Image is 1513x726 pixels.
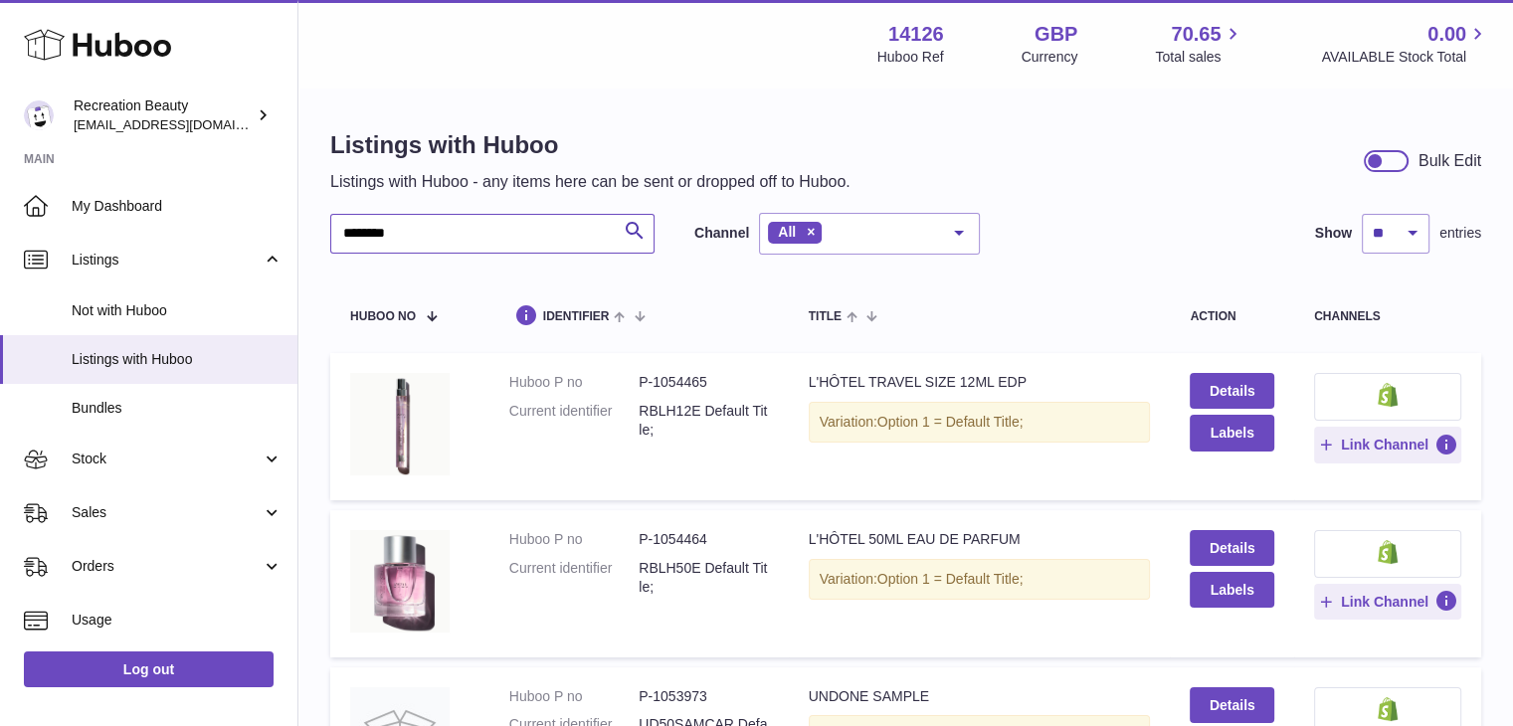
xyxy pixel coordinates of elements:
[1190,373,1273,409] a: Details
[72,350,283,369] span: Listings with Huboo
[74,96,253,134] div: Recreation Beauty
[1439,224,1481,243] span: entries
[1314,427,1461,462] button: Link Channel
[509,530,639,549] dt: Huboo P no
[639,559,768,597] dd: RBLH50E Default Title;
[350,310,416,323] span: Huboo no
[1035,21,1077,48] strong: GBP
[72,450,262,468] span: Stock
[1321,48,1489,67] span: AVAILABLE Stock Total
[809,530,1151,549] div: L'HÔTEL 50ML EAU DE PARFUM
[1155,21,1243,67] a: 70.65 Total sales
[1321,21,1489,67] a: 0.00 AVAILABLE Stock Total
[1418,150,1481,172] div: Bulk Edit
[1022,48,1078,67] div: Currency
[1341,436,1428,454] span: Link Channel
[74,116,292,132] span: [EMAIL_ADDRESS][DOMAIN_NAME]
[1341,593,1428,611] span: Link Channel
[639,530,768,549] dd: P-1054464
[24,100,54,130] img: internalAdmin-14126@internal.huboo.com
[1315,224,1352,243] label: Show
[72,611,283,630] span: Usage
[72,197,283,216] span: My Dashboard
[350,530,450,633] img: L'HÔTEL 50ML EAU DE PARFUM
[809,310,842,323] span: title
[1378,697,1399,721] img: shopify-small.png
[1190,310,1273,323] div: action
[509,402,639,440] dt: Current identifier
[1190,572,1273,608] button: Labels
[877,414,1024,430] span: Option 1 = Default Title;
[694,224,749,243] label: Channel
[72,251,262,270] span: Listings
[72,301,283,320] span: Not with Huboo
[1155,48,1243,67] span: Total sales
[1190,415,1273,451] button: Labels
[1427,21,1466,48] span: 0.00
[1190,687,1273,723] a: Details
[1378,383,1399,407] img: shopify-small.png
[1171,21,1221,48] span: 70.65
[809,559,1151,600] div: Variation:
[509,373,639,392] dt: Huboo P no
[72,399,283,418] span: Bundles
[778,224,796,240] span: All
[330,171,851,193] p: Listings with Huboo - any items here can be sent or dropped off to Huboo.
[543,310,610,323] span: identifier
[24,651,274,687] a: Log out
[1378,540,1399,564] img: shopify-small.png
[639,373,768,392] dd: P-1054465
[509,687,639,706] dt: Huboo P no
[809,402,1151,443] div: Variation:
[639,402,768,440] dd: RBLH12E Default Title;
[72,557,262,576] span: Orders
[877,571,1024,587] span: Option 1 = Default Title;
[639,687,768,706] dd: P-1053973
[1314,310,1461,323] div: channels
[809,373,1151,392] div: L'HÔTEL TRAVEL SIZE 12ML EDP
[72,503,262,522] span: Sales
[330,129,851,161] h1: Listings with Huboo
[809,687,1151,706] div: UNDONE SAMPLE
[1190,530,1273,566] a: Details
[509,559,639,597] dt: Current identifier
[888,21,944,48] strong: 14126
[1314,584,1461,620] button: Link Channel
[350,373,450,475] img: L'HÔTEL TRAVEL SIZE 12ML EDP
[877,48,944,67] div: Huboo Ref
